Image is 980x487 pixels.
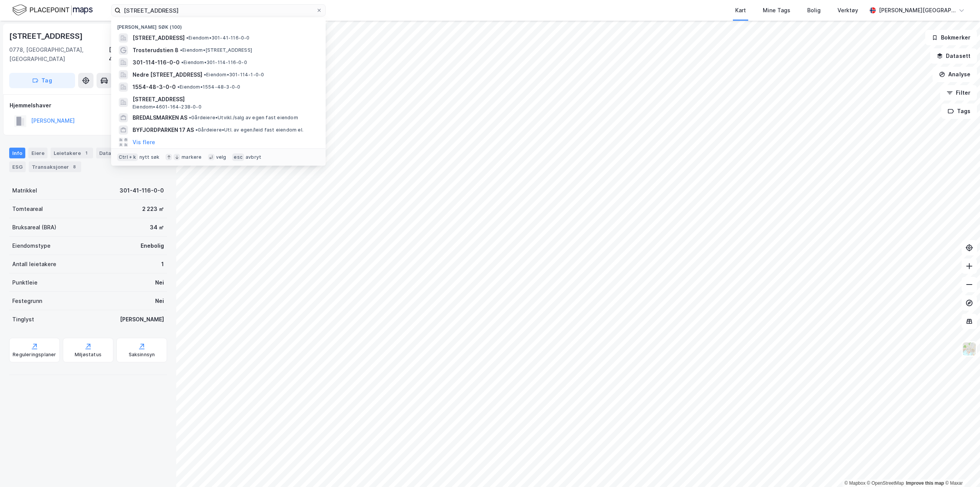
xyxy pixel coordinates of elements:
div: 0778, [GEOGRAPHIC_DATA], [GEOGRAPHIC_DATA] [9,45,109,64]
div: Bruksareal (BRA) [12,223,56,232]
span: • [195,127,198,133]
span: • [181,59,184,65]
div: 1 [82,149,90,157]
div: Verktøy [837,6,858,15]
input: Søk på adresse, matrikkel, gårdeiere, leietakere eller personer [121,5,316,16]
span: [STREET_ADDRESS] [133,33,185,43]
span: Eiendom • 301-114-1-0-0 [204,72,264,78]
div: Enebolig [141,241,164,250]
div: Punktleie [12,278,38,287]
div: Eiendomstype [12,241,51,250]
button: Vis flere [133,138,155,147]
span: • [177,84,180,90]
span: • [204,72,206,77]
button: Tags [941,104,977,119]
div: Info [9,148,25,158]
div: markere [182,154,202,160]
div: [PERSON_NAME] [120,315,164,324]
button: Tag [9,73,75,88]
a: OpenStreetMap [867,480,904,486]
div: Saksinnsyn [129,352,155,358]
span: BYFJORDPARKEN 17 AS [133,125,194,135]
span: Eiendom • 301-41-116-0-0 [186,35,250,41]
div: Nei [155,278,164,287]
div: Datasett [96,148,125,158]
button: Analyse [932,67,977,82]
div: Ctrl + k [117,153,138,161]
span: 1554-48-3-0-0 [133,82,176,92]
span: Eiendom • 4601-164-238-0-0 [133,104,202,110]
div: Tomteareal [12,204,43,214]
span: • [189,115,191,120]
span: BREDALSMARKEN AS [133,113,187,122]
div: [STREET_ADDRESS] [9,30,84,42]
button: Bokmerker [925,30,977,45]
div: velg [216,154,226,160]
span: • [186,35,188,41]
div: [GEOGRAPHIC_DATA], 41/116 [109,45,167,64]
button: Datasett [930,48,977,64]
div: Bolig [807,6,821,15]
div: ESG [9,161,26,172]
span: Nedre [STREET_ADDRESS] [133,70,202,79]
div: Festegrunn [12,296,42,306]
span: Eiendom • 301-114-116-0-0 [181,59,247,66]
div: Tinglyst [12,315,34,324]
div: Miljøstatus [75,352,102,358]
div: [PERSON_NAME] søk (100) [111,18,326,32]
div: Eiere [28,148,48,158]
iframe: Chat Widget [942,450,980,487]
div: Leietakere [51,148,93,158]
span: Trosterudstien 8 [133,46,179,55]
span: Gårdeiere • Utvikl./salg av egen fast eiendom [189,115,298,121]
div: Kart [735,6,746,15]
div: Hjemmelshaver [10,101,167,110]
div: Transaksjoner [29,161,81,172]
span: [STREET_ADDRESS] [133,95,316,104]
a: Improve this map [906,480,944,486]
div: 1 [161,260,164,269]
div: Reguleringsplaner [13,352,56,358]
div: 301-41-116-0-0 [120,186,164,195]
div: Matrikkel [12,186,37,195]
div: 2 223 ㎡ [142,204,164,214]
div: Antall leietakere [12,260,56,269]
div: nytt søk [139,154,160,160]
span: Gårdeiere • Utl. av egen/leid fast eiendom el. [195,127,303,133]
div: esc [232,153,244,161]
div: avbryt [246,154,261,160]
span: Eiendom • 1554-48-3-0-0 [177,84,240,90]
span: Eiendom • [STREET_ADDRESS] [180,47,252,53]
span: 301-114-116-0-0 [133,58,180,67]
button: Filter [940,85,977,100]
a: Mapbox [844,480,865,486]
span: • [180,47,182,53]
div: 34 ㎡ [150,223,164,232]
div: Mine Tags [763,6,790,15]
div: Nei [155,296,164,306]
img: Z [962,342,977,356]
div: 8 [70,163,78,171]
img: logo.f888ab2527a4732fd821a326f86c7f29.svg [12,3,93,17]
div: [PERSON_NAME][GEOGRAPHIC_DATA] [879,6,955,15]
